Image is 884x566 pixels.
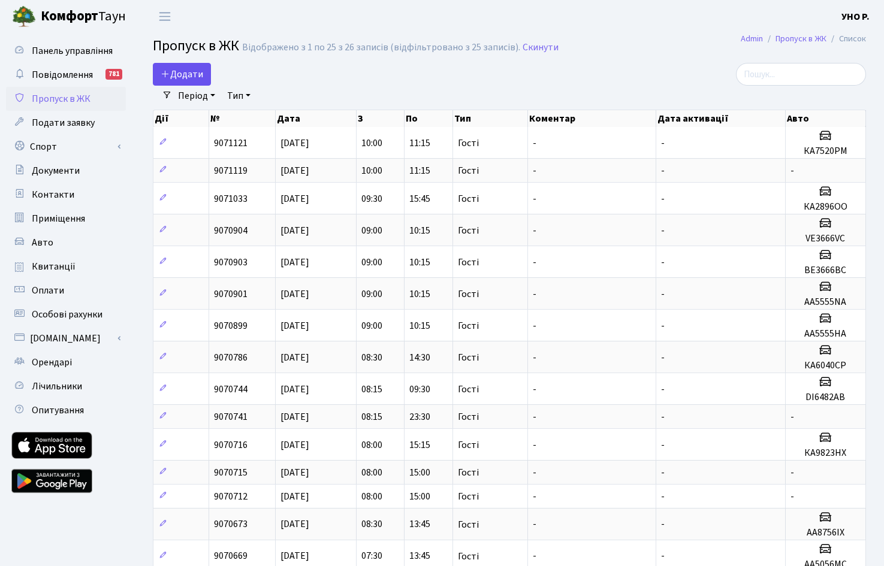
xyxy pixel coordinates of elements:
span: Панель управління [32,44,113,57]
span: - [661,410,665,423]
th: По [405,110,452,127]
span: - [661,383,665,396]
span: - [661,466,665,479]
span: 9070744 [214,383,248,396]
th: Авто [786,110,866,127]
a: Авто [6,231,126,255]
span: - [661,438,665,452]
a: Контакти [6,183,126,207]
span: 10:15 [409,287,430,301]
span: - [533,192,536,205]
h5: КА7520РМ [791,146,861,157]
span: 09:00 [361,319,382,332]
button: Переключити навігацію [150,7,180,26]
span: 10:00 [361,164,382,177]
th: Коментар [528,110,656,127]
span: - [533,550,536,563]
a: Лічильники [6,374,126,398]
span: 08:15 [361,410,382,423]
span: - [661,518,665,531]
h5: КА9823НХ [791,447,861,459]
span: 9070669 [214,550,248,563]
h5: BE3666BC [791,265,861,276]
span: Гості [458,552,479,561]
span: [DATE] [280,466,309,479]
span: - [533,351,536,364]
span: Пропуск в ЖК [32,92,90,105]
span: [DATE] [280,550,309,563]
h5: AA5555NA [791,296,861,308]
span: - [661,137,665,150]
span: Авто [32,236,53,249]
span: [DATE] [280,164,309,177]
span: Повідомлення [32,68,93,81]
span: 9071119 [214,164,248,177]
span: 9070741 [214,410,248,423]
span: - [533,383,536,396]
a: Приміщення [6,207,126,231]
span: - [661,256,665,269]
span: Подати заявку [32,116,95,129]
span: - [533,137,536,150]
th: № [209,110,276,127]
span: 15:15 [409,438,430,452]
span: Гості [458,321,479,331]
a: Пропуск в ЖК [776,32,826,45]
span: Приміщення [32,212,85,225]
span: - [661,490,665,503]
span: 10:00 [361,137,382,150]
span: [DATE] [280,287,309,301]
th: З [357,110,405,127]
span: Гості [458,353,479,362]
span: 9070899 [214,319,248,332]
a: Пропуск в ЖК [6,87,126,111]
span: 11:15 [409,164,430,177]
span: 9071033 [214,192,248,205]
span: 23:30 [409,410,430,423]
span: 9070786 [214,351,248,364]
span: - [533,224,536,237]
span: [DATE] [280,438,309,452]
a: Admin [741,32,763,45]
a: УНО Р. [841,10,870,24]
span: Лічильники [32,380,82,393]
span: Гості [458,226,479,235]
span: - [661,351,665,364]
span: [DATE] [280,410,309,423]
div: Відображено з 1 по 25 з 26 записів (відфільтровано з 25 записів). [242,42,520,53]
a: Період [173,86,220,106]
th: Дії [153,110,209,127]
span: 09:00 [361,256,382,269]
span: 09:00 [361,287,382,301]
span: 15:45 [409,192,430,205]
nav: breadcrumb [723,26,884,52]
span: Гості [458,138,479,148]
span: Документи [32,164,80,177]
span: Гості [458,412,479,422]
a: Додати [153,63,211,86]
b: Комфорт [41,7,98,26]
span: [DATE] [280,319,309,332]
span: - [533,490,536,503]
span: 15:00 [409,466,430,479]
span: - [533,256,536,269]
span: [DATE] [280,256,309,269]
span: - [533,438,536,452]
a: Тип [222,86,255,106]
span: - [661,224,665,237]
span: - [533,466,536,479]
span: Гості [458,166,479,175]
span: [DATE] [280,192,309,205]
span: - [533,410,536,423]
span: 08:15 [361,383,382,396]
span: 09:30 [409,383,430,396]
span: 10:15 [409,319,430,332]
li: Список [826,32,866,46]
span: Орендарі [32,356,72,369]
th: Тип [453,110,528,127]
span: - [533,287,536,301]
a: Скинути [523,42,559,53]
span: Гості [458,385,479,394]
span: Опитування [32,404,84,417]
span: Пропуск в ЖК [153,35,239,56]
